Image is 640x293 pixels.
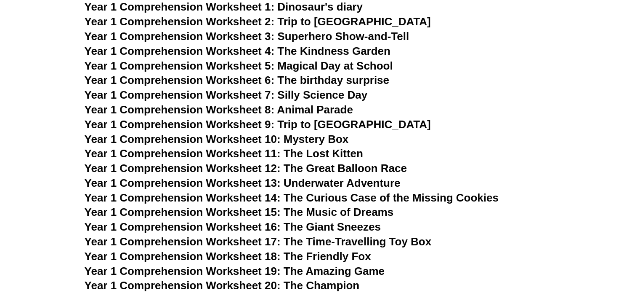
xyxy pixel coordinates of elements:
[85,45,390,57] a: Year 1 Comprehension Worksheet 4: The Kindness Garden
[85,235,432,248] a: Year 1 Comprehension Worksheet 17: The Time-Travelling Toy Box
[85,133,349,145] a: Year 1 Comprehension Worksheet 10: Mystery Box
[85,220,381,233] a: Year 1 Comprehension Worksheet 16: The Giant Sneezes
[500,198,640,293] iframe: Chat Widget
[85,59,393,72] a: Year 1 Comprehension Worksheet 5: Magical Day at School
[85,147,363,160] a: Year 1 Comprehension Worksheet 11: The Lost Kitten
[85,162,407,175] a: Year 1 Comprehension Worksheet 12: The Great Balloon Race
[85,250,371,263] a: Year 1 Comprehension Worksheet 18: The Friendly Fox
[85,177,401,189] a: Year 1 Comprehension Worksheet 13: Underwater Adventure
[85,0,363,13] a: Year 1 Comprehension Worksheet 1: Dinosaur's diary
[85,103,353,116] a: Year 1 Comprehension Worksheet 8: Animal Parade
[85,89,368,101] a: Year 1 Comprehension Worksheet 7: Silly Science Day
[85,265,385,277] a: Year 1 Comprehension Worksheet 19: The Amazing Game
[85,30,409,43] a: Year 1 Comprehension Worksheet 3: Superhero Show-and-Tell
[85,206,394,218] a: Year 1 Comprehension Worksheet 15: The Music of Dreams
[85,15,431,28] a: Year 1 Comprehension Worksheet 2: Trip to [GEOGRAPHIC_DATA]
[85,279,360,292] a: Year 1 Comprehension Worksheet 20: The Champion
[85,74,389,86] a: Year 1 Comprehension Worksheet 6: The birthday surprise
[85,191,499,204] a: Year 1 Comprehension Worksheet 14: The Curious Case of the Missing Cookies
[85,118,431,131] a: Year 1 Comprehension Worksheet 9: Trip to [GEOGRAPHIC_DATA]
